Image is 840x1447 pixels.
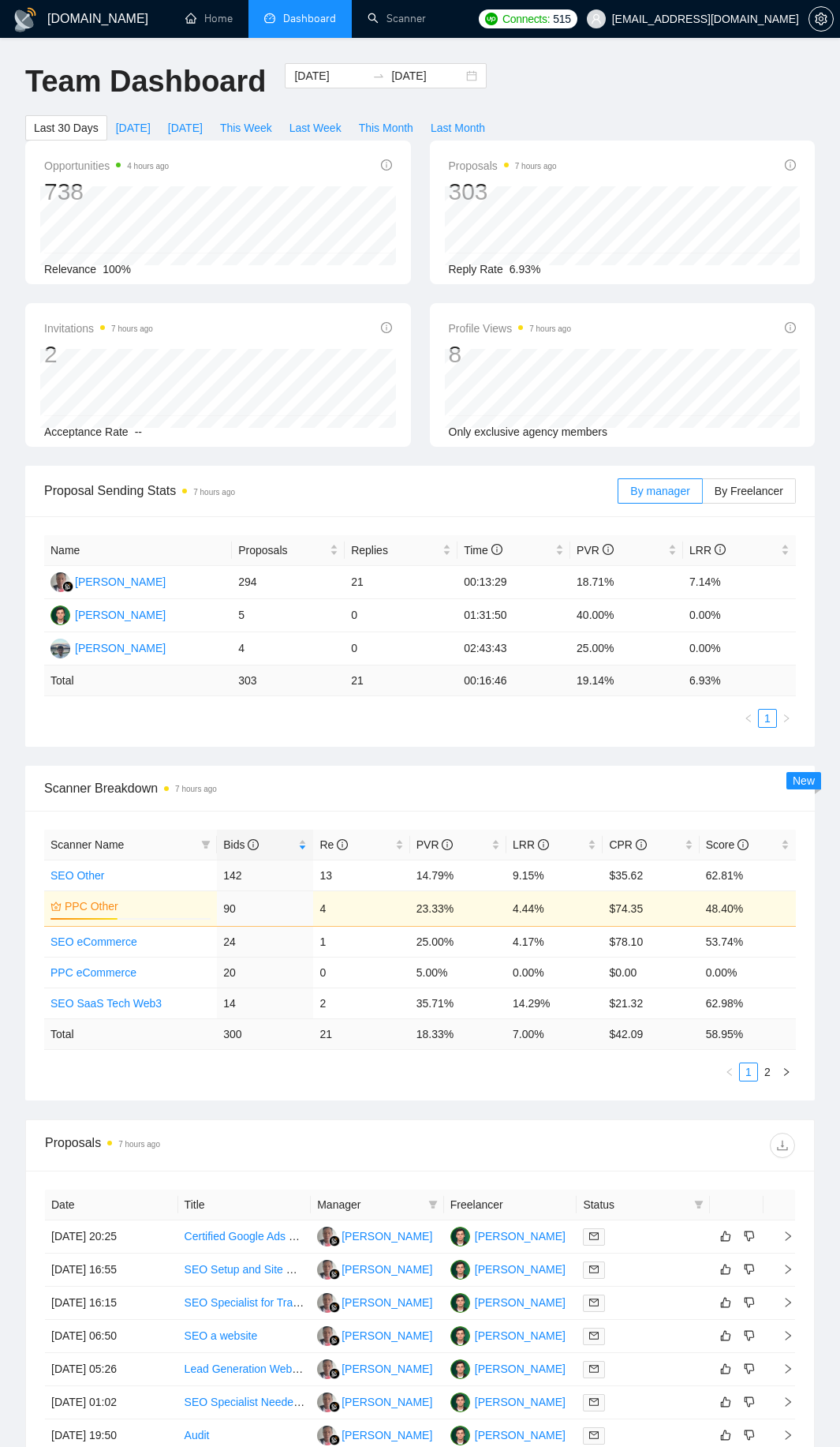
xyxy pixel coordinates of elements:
[770,1297,793,1308] span: right
[777,1063,796,1082] button: right
[450,1359,470,1379] img: MS
[329,1401,340,1412] img: gigradar-bm.png
[329,1335,340,1346] img: gigradar-bm.png
[317,1393,337,1412] img: WW
[716,1426,735,1445] button: like
[506,926,603,957] td: 4.17%
[740,1260,759,1279] button: dislike
[45,1320,178,1353] td: [DATE] 06:50
[185,1296,442,1309] a: SEO Specialist for Traffic and Keyword Improvement
[450,1229,566,1242] a: MS[PERSON_NAME]
[450,1426,470,1445] img: MS
[491,544,502,555] span: info-circle
[506,957,603,988] td: 0.00%
[178,1190,312,1220] th: Title
[44,425,129,438] span: Acceptance Rate
[329,1368,340,1379] img: gigradar-bm.png
[317,1329,432,1341] a: WW[PERSON_NAME]
[342,1426,432,1444] div: [PERSON_NAME]
[345,566,457,599] td: 21
[198,833,214,857] span: filter
[506,890,603,926] td: 4.44%
[609,838,646,851] span: CPR
[716,1227,735,1246] button: like
[44,156,169,175] span: Opportunities
[603,988,699,1018] td: $21.32
[720,1063,739,1082] button: left
[720,1396,731,1408] span: like
[510,263,541,276] span: 6.93%
[449,425,608,438] span: Only exclusive agency members
[502,10,550,28] span: Connects:
[450,1329,566,1341] a: MS[PERSON_NAME]
[739,709,758,728] button: left
[603,544,614,555] span: info-circle
[689,544,726,557] span: LRR
[217,860,313,890] td: 142
[744,1296,755,1309] span: dislike
[506,1018,603,1049] td: 7.00 %
[450,1260,470,1280] img: MS
[782,714,791,723] span: right
[223,838,259,851] span: Bids
[758,709,777,728] li: 1
[44,481,618,500] span: Proposal Sending Stats
[178,1220,312,1254] td: Certified Google Ads Consultant for Zoom Meetings Advice (video meetings)
[319,838,348,851] span: Re
[777,709,796,728] li: Next Page
[431,119,485,137] span: Last Month
[317,1395,432,1408] a: WW[PERSON_NAME]
[475,1393,566,1411] div: [PERSON_NAME]
[311,1190,444,1220] th: Manager
[785,322,796,333] span: info-circle
[217,957,313,988] td: 20
[50,901,62,912] span: crown
[720,1263,731,1276] span: like
[683,665,796,696] td: 6.93 %
[391,67,463,84] input: End date
[368,12,426,25] a: searchScanner
[135,425,142,438] span: --
[410,1018,506,1049] td: 18.33 %
[342,1228,432,1245] div: [PERSON_NAME]
[232,535,345,566] th: Proposals
[211,115,281,141] button: This Week
[809,13,833,25] span: setting
[111,324,153,333] time: 7 hours ago
[770,1363,793,1374] span: right
[720,1230,731,1243] span: like
[329,1302,340,1313] img: gigradar-bm.png
[159,115,211,141] button: [DATE]
[589,1331,599,1340] span: mail
[700,926,796,957] td: 53.74%
[50,869,104,882] a: SEO Other
[744,1329,755,1342] span: dislike
[700,1018,796,1049] td: 58.95 %
[442,839,453,850] span: info-circle
[475,1327,566,1344] div: [PERSON_NAME]
[317,1227,337,1246] img: WW
[44,665,232,696] td: Total
[475,1360,566,1378] div: [PERSON_NAME]
[107,115,159,141] button: [DATE]
[475,1294,566,1311] div: [PERSON_NAME]
[50,608,166,620] a: MS[PERSON_NAME]
[50,838,124,851] span: Scanner Name
[457,665,570,696] td: 00:16:46
[739,709,758,728] li: Previous Page
[44,263,96,276] span: Relevance
[329,1269,340,1280] img: gigradar-bm.png
[538,839,549,850] span: info-circle
[410,860,506,890] td: 14.79%
[485,13,498,25] img: upwork-logo.png
[694,1200,704,1209] span: filter
[450,1262,566,1275] a: MS[PERSON_NAME]
[185,1230,557,1243] a: Certified Google Ads Consultant for Zoom Meetings Advice (video meetings)
[770,1133,795,1158] button: download
[449,263,503,276] span: Reply Rate
[589,1231,599,1241] span: mail
[716,1260,735,1279] button: like
[716,1326,735,1345] button: like
[416,838,454,851] span: PVR
[720,1063,739,1082] li: Previous Page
